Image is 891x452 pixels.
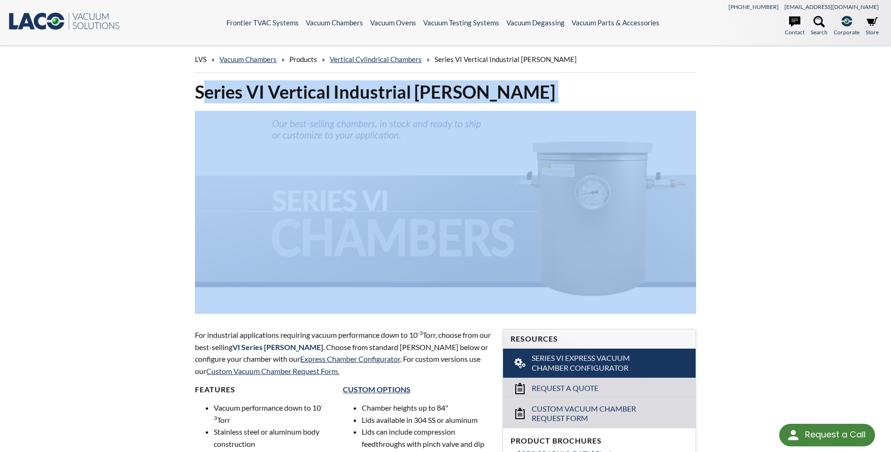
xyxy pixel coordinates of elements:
a: Custom Vacuum Chamber Request Form [503,399,696,429]
a: Search [811,16,828,37]
div: Request a Call [805,424,866,445]
a: Contact [785,16,805,37]
sup: -3 [418,329,423,336]
li: Lids available in 304 SS or aluminum [362,414,485,426]
span: Custom Vacuum Chamber Request Form [532,404,668,424]
span: Series VI Vertical Industrial [PERSON_NAME] [434,55,577,63]
a: Vacuum Ovens [370,18,416,27]
a: Series VI Express Vacuum Chamber Configurator [503,349,696,378]
h1: Series VI Vertical Industrial [PERSON_NAME] [195,80,696,103]
a: Store [866,16,879,37]
li: Chamber heights up to 84" [362,402,485,414]
span: Series VI Express Vacuum Chamber Configurator [532,353,668,373]
li: Stainless steel or aluminum body construction [214,426,337,450]
img: Series VI Chambers header [195,111,696,312]
h4: Features [195,385,337,395]
strong: VI Series [PERSON_NAME] [232,343,323,351]
img: round button [786,428,801,443]
a: Vacuum Degassing [506,18,565,27]
a: Custom Vacuum Chamber Request Form. [206,366,339,375]
h4: Product Brochures [511,436,688,446]
li: Vacuum performance down to 10 Torr [214,402,337,426]
span: Products [289,55,317,63]
div: Request a Call [779,424,875,446]
a: Express Chamber Configurator [300,354,400,363]
h4: Resources [511,334,688,344]
span: Corporate [834,28,860,37]
a: Request a Quote [503,378,696,399]
a: Vacuum Chambers [219,55,277,63]
a: Vacuum Parts & Accessories [572,18,659,27]
sup: -3 [214,402,323,421]
p: For industrial applications requiring vacuum performance down to 10 Torr, choose from our best-se... [195,329,491,377]
span: LVS [195,55,207,63]
a: Custom Options [343,385,411,394]
a: [PHONE_NUMBER] [728,3,779,10]
a: Frontier TVAC Systems [226,18,299,27]
span: Request a Quote [532,383,598,393]
a: Vacuum Testing Systems [423,18,499,27]
div: » » » » [195,46,696,73]
a: [EMAIL_ADDRESS][DOMAIN_NAME] [784,3,879,10]
a: Vertical Cylindrical Chambers [330,55,422,63]
a: Vacuum Chambers [306,18,363,27]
